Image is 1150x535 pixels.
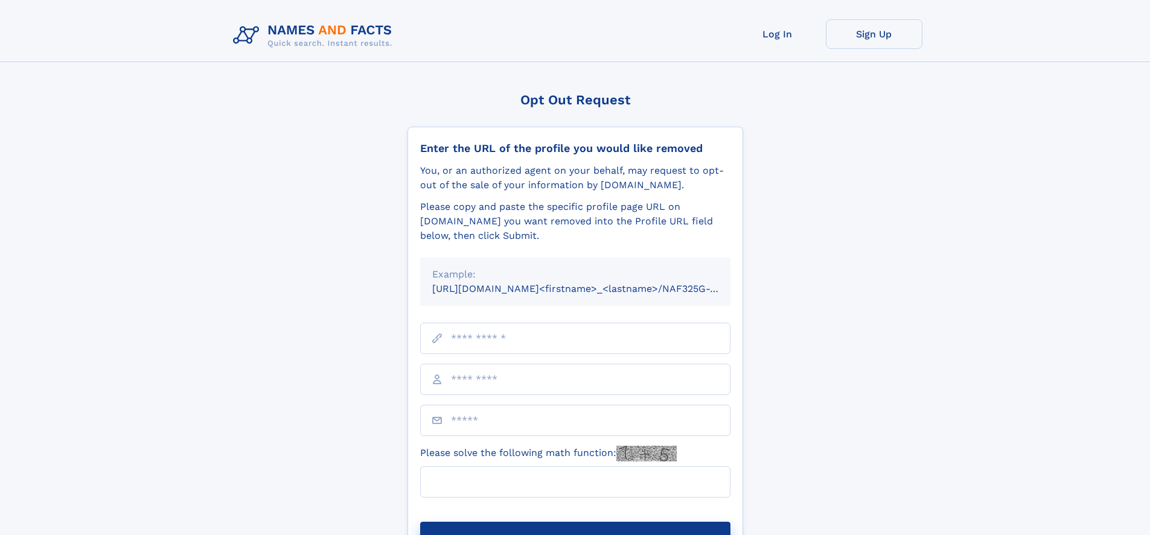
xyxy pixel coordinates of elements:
[407,92,743,107] div: Opt Out Request
[420,446,677,461] label: Please solve the following math function:
[228,19,402,52] img: Logo Names and Facts
[729,19,826,49] a: Log In
[420,200,730,243] div: Please copy and paste the specific profile page URL on [DOMAIN_NAME] you want removed into the Pr...
[826,19,922,49] a: Sign Up
[420,163,730,192] div: You, or an authorized agent on your behalf, may request to opt-out of the sale of your informatio...
[420,142,730,155] div: Enter the URL of the profile you would like removed
[432,267,718,282] div: Example:
[432,283,753,294] small: [URL][DOMAIN_NAME]<firstname>_<lastname>/NAF325G-xxxxxxxx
